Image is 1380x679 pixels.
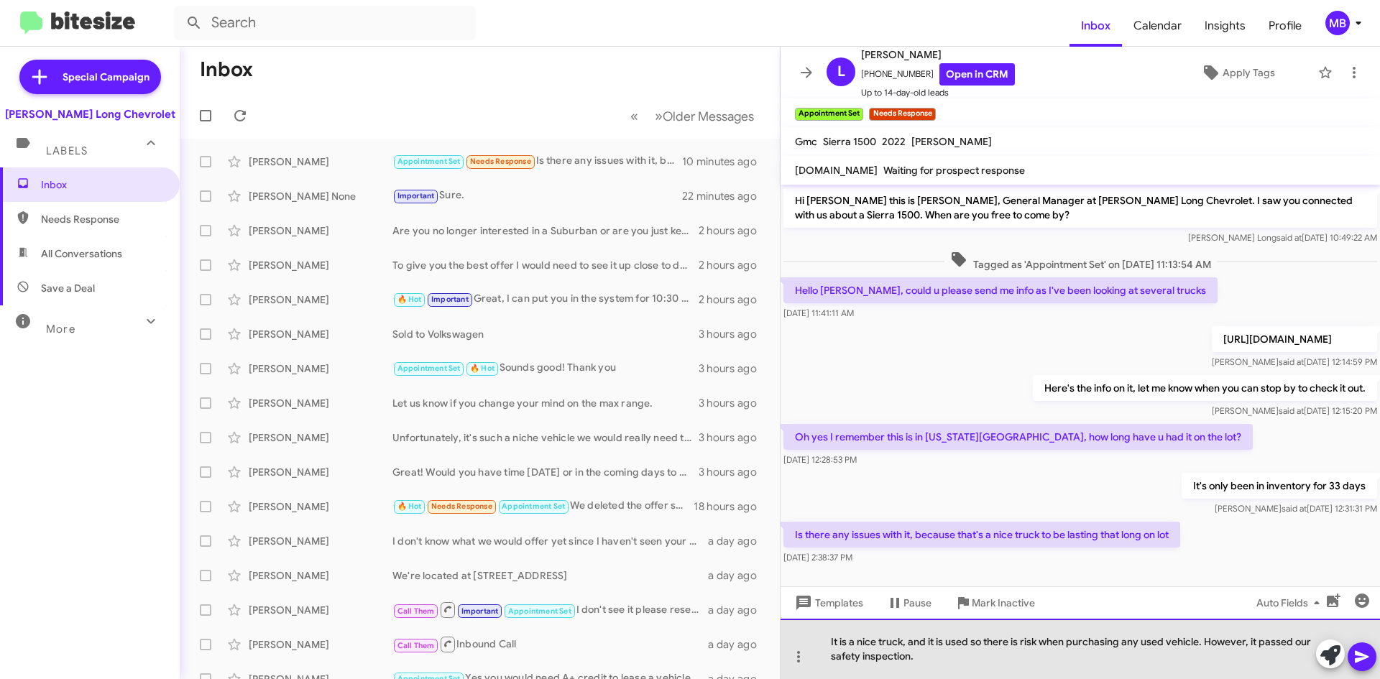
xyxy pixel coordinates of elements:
div: MB [1325,11,1350,35]
span: Up to 14-day-old leads [861,86,1015,100]
div: 10 minutes ago [682,154,768,169]
span: 🔥 Hot [397,295,422,304]
div: a day ago [708,637,768,652]
p: It's only been in inventory for 33 days [1182,473,1377,499]
span: Important [461,606,499,616]
span: [PERSON_NAME] [911,135,992,148]
p: Here's the info on it, let me know when you can stop by to check it out. [1033,375,1377,401]
div: 3 hours ago [699,396,768,410]
div: [PERSON_NAME] [249,292,392,307]
div: [PERSON_NAME] [249,223,392,238]
span: [DATE] 2:38:37 PM [783,552,852,563]
span: said at [1282,503,1307,514]
span: Apply Tags [1223,60,1275,86]
div: 2 hours ago [699,258,768,272]
span: 2022 [882,135,906,148]
button: Pause [875,590,943,616]
p: Hi [PERSON_NAME] this is [PERSON_NAME], General Manager at [PERSON_NAME] Long Chevrolet. I saw yo... [783,188,1377,228]
span: More [46,323,75,336]
span: Waiting for prospect response [883,164,1025,177]
div: [PERSON_NAME] [249,154,392,169]
span: Tagged as 'Appointment Set' on [DATE] 11:13:54 AM [944,251,1217,272]
small: Needs Response [869,108,935,121]
div: 2 hours ago [699,292,768,307]
div: [PERSON_NAME] [249,430,392,445]
span: Gmc [795,135,817,148]
span: Appointment Set [397,364,461,373]
h1: Inbox [200,58,253,81]
span: [PERSON_NAME] [DATE] 12:14:59 PM [1212,356,1377,367]
span: Appointment Set [508,606,571,616]
div: We deleted the offer sheets, my husband told [PERSON_NAME] what it would take for is to purchase ... [392,498,694,514]
span: said at [1279,356,1304,367]
input: Search [174,6,476,40]
div: 3 hours ago [699,430,768,445]
a: Special Campaign [19,60,161,94]
div: Sure. [392,188,682,204]
div: I don't know what we would offer yet since I haven't seen your vehicle. If you had 10-20 minutes ... [392,534,708,548]
span: Inbox [41,177,163,192]
span: Pause [903,590,931,616]
button: Apply Tags [1164,60,1311,86]
div: Sounds good! Thank you [392,360,699,377]
span: Labels [46,144,88,157]
span: Important [397,191,435,200]
span: [DATE] 11:41:11 AM [783,308,854,318]
span: » [655,107,663,125]
div: [PERSON_NAME] [249,361,392,376]
span: Appointment Set [397,157,461,166]
p: Oh yes I remember this is in [US_STATE][GEOGRAPHIC_DATA], how long have u had it on the lot? [783,424,1253,450]
span: said at [1279,405,1304,416]
small: Appointment Set [795,108,863,121]
a: Calendar [1122,5,1193,47]
button: MB [1313,11,1364,35]
span: [PERSON_NAME] [DATE] 12:31:31 PM [1215,503,1377,514]
button: Next [646,101,763,131]
span: Mark Inactive [972,590,1035,616]
span: [PERSON_NAME] [DATE] 12:15:20 PM [1212,405,1377,416]
div: 3 hours ago [699,465,768,479]
span: « [630,107,638,125]
span: L [837,60,845,83]
div: Inbound Call [392,635,708,653]
div: It is a nice truck, and it is used so there is risk when purchasing any used vehicle. However, it... [781,619,1380,679]
div: [PERSON_NAME] [249,327,392,341]
div: [PERSON_NAME] [249,637,392,652]
div: Sold to Volkswagen [392,327,699,341]
div: a day ago [708,568,768,583]
div: [PERSON_NAME] [249,603,392,617]
button: Auto Fields [1245,590,1337,616]
span: [PERSON_NAME] [861,46,1015,63]
p: Is there any issues with it, because that's a nice truck to be lasting that long on lot [783,522,1180,548]
span: [DOMAIN_NAME] [795,164,878,177]
div: [PERSON_NAME] [249,465,392,479]
span: Save a Deal [41,281,95,295]
div: [PERSON_NAME] [249,396,392,410]
span: Important [431,295,469,304]
a: Profile [1257,5,1313,47]
nav: Page navigation example [622,101,763,131]
div: 2 hours ago [699,223,768,238]
div: Is there any issues with it, because that's a nice truck to be lasting that long on lot [392,153,682,170]
div: Great! Would you have time [DATE] or in the coming days to bring it by so I could give you an offer? [392,465,699,479]
div: 18 hours ago [694,499,768,514]
p: [URL][DOMAIN_NAME] [1212,326,1377,352]
span: [PHONE_NUMBER] [861,63,1015,86]
span: Sierra 1500 [823,135,876,148]
div: I don't see it please resend [392,601,708,619]
span: 🔥 Hot [397,502,422,511]
span: 🔥 Hot [470,364,494,373]
span: Templates [792,590,863,616]
a: Insights [1193,5,1257,47]
div: Unfortunately, it's such a niche vehicle we would really need to see it up close. [392,430,699,445]
button: Previous [622,101,647,131]
div: Let us know if you change your mind on the max range. [392,396,699,410]
div: We're located at [STREET_ADDRESS] [392,568,708,583]
div: [PERSON_NAME] [249,499,392,514]
span: Auto Fields [1256,590,1325,616]
button: Templates [781,590,875,616]
span: Older Messages [663,108,754,124]
div: [PERSON_NAME] [249,258,392,272]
